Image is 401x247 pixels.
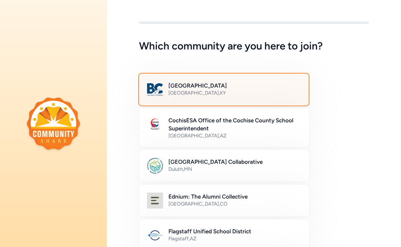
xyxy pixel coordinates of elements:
div: Duluth , MN [168,166,301,172]
h5: Which community are you here to join? [139,40,369,52]
img: logo [27,97,80,150]
img: Logo [147,82,163,98]
div: [GEOGRAPHIC_DATA] , KY [168,90,301,96]
img: Logo [147,158,163,174]
h2: [GEOGRAPHIC_DATA] Collaborative [168,158,301,166]
h2: CochisESA Office of the Cochise County School Superintendent [168,116,301,132]
div: [GEOGRAPHIC_DATA] , AZ [168,132,301,139]
div: Flagstaff , AZ [168,235,301,242]
img: Logo [147,116,163,132]
div: [GEOGRAPHIC_DATA] , CO [168,201,301,207]
img: Logo [147,227,163,243]
h2: Flagstaff Unified School District [168,227,301,235]
h2: Ednium: The Alumni Collective [168,193,301,201]
img: Logo [147,193,163,209]
h2: [GEOGRAPHIC_DATA] [168,82,301,90]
